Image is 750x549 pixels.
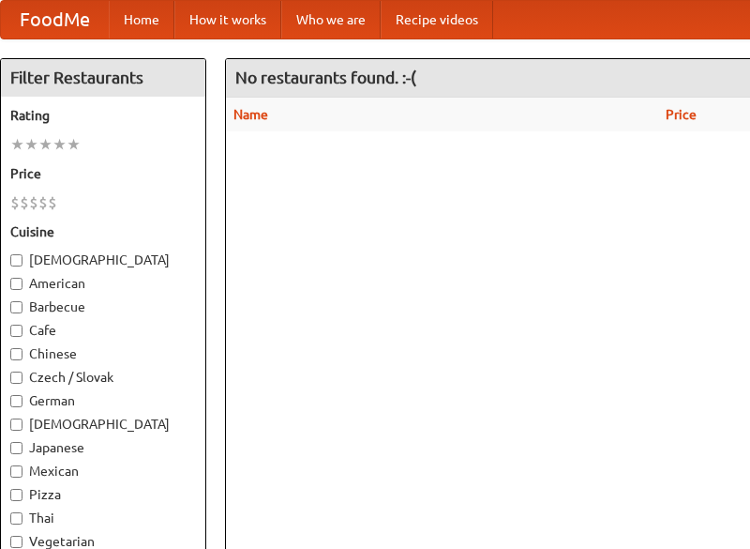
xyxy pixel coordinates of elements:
a: Price [666,107,697,122]
label: [DEMOGRAPHIC_DATA] [10,415,196,434]
a: Recipe videos [381,1,493,38]
li: $ [38,192,48,213]
a: How it works [174,1,281,38]
li: ★ [24,134,38,155]
input: Japanese [10,442,22,454]
li: ★ [52,134,67,155]
label: Mexican [10,462,196,480]
input: Czech / Slovak [10,372,22,384]
input: [DEMOGRAPHIC_DATA] [10,419,22,431]
li: ★ [67,134,81,155]
input: Pizza [10,489,22,501]
label: Barbecue [10,297,196,316]
input: Mexican [10,465,22,478]
label: American [10,274,196,293]
li: $ [20,192,29,213]
li: $ [48,192,57,213]
input: Cafe [10,325,22,337]
a: Who we are [281,1,381,38]
li: $ [10,192,20,213]
label: [DEMOGRAPHIC_DATA] [10,251,196,269]
h5: Cuisine [10,222,196,241]
a: FoodMe [1,1,109,38]
input: [DEMOGRAPHIC_DATA] [10,254,22,267]
a: Name [233,107,268,122]
label: Cafe [10,321,196,340]
label: Thai [10,509,196,527]
a: Home [109,1,174,38]
li: $ [29,192,38,213]
label: German [10,391,196,410]
input: Thai [10,512,22,525]
li: ★ [38,134,52,155]
h4: Filter Restaurants [1,59,205,97]
label: Czech / Slovak [10,368,196,387]
ng-pluralize: No restaurants found. :-( [235,69,416,86]
h5: Price [10,164,196,183]
label: Japanese [10,438,196,457]
label: Chinese [10,344,196,363]
input: Chinese [10,348,22,360]
li: ★ [10,134,24,155]
input: German [10,395,22,407]
input: Vegetarian [10,536,22,548]
label: Pizza [10,485,196,504]
input: American [10,278,22,290]
h5: Rating [10,106,196,125]
input: Barbecue [10,301,22,313]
